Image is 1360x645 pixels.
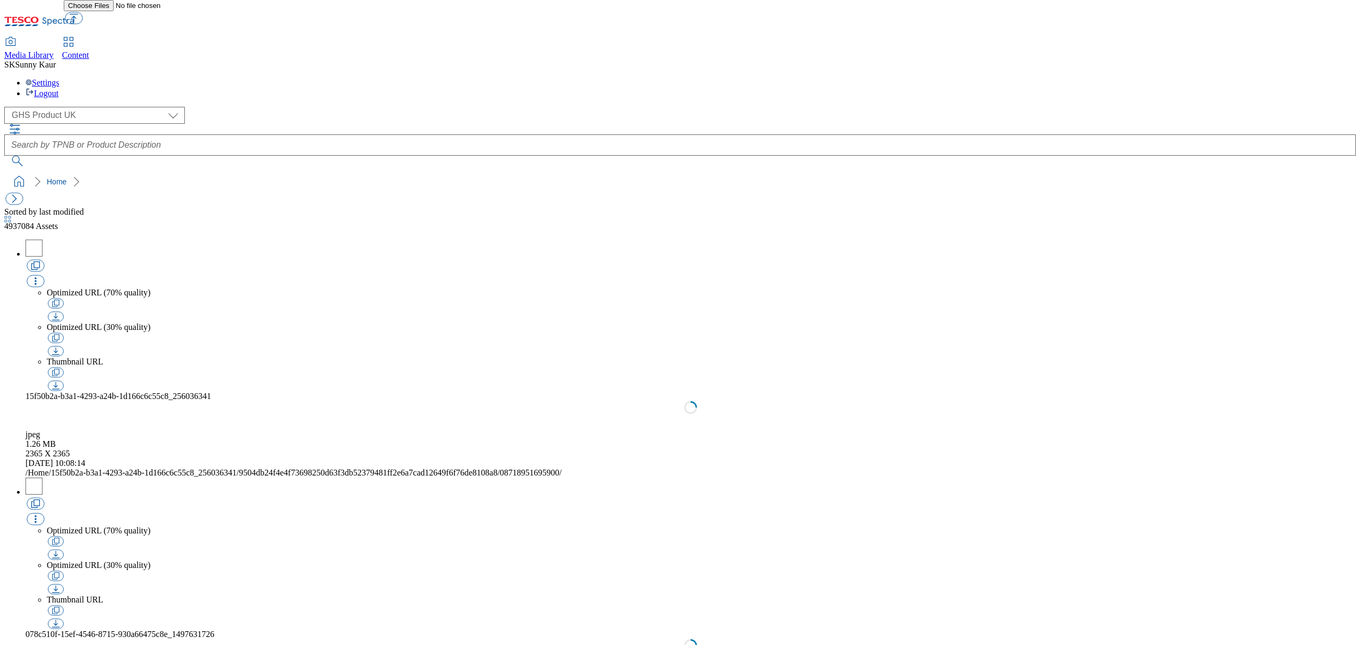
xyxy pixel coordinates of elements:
a: Home [47,177,66,186]
span: Media Library [4,50,54,60]
img: Preview thumbnail [25,420,98,430]
span: Optimized URL (70% quality) [47,288,150,297]
a: Content [62,38,89,60]
input: Search by TPNB or Product Description [4,134,1356,156]
span: SK [4,60,15,69]
span: Assets [4,222,58,231]
span: Resolution [25,449,70,458]
span: Optimized URL (30% quality) [47,561,150,570]
span: Content [62,50,89,60]
a: Logout [25,89,58,98]
div: /15f50b2a-b3a1-4293-a24b-1d166c6c55c8_256036341/9504db24f4e4f73698250d63f3db52379481ff2e6a7cad126... [25,468,1356,478]
span: 078c510f-15ef-4546-8715-930a66475c8e_1497631726 [25,630,214,639]
span: Size [25,439,56,448]
a: home [11,173,28,190]
span: Sorted by last modified [4,207,84,216]
span: Optimized URL (70% quality) [47,526,150,535]
span: Type [25,430,40,439]
span: Thumbnail URL [47,595,103,604]
span: 4937084 [4,222,36,231]
span: 15f50b2a-b3a1-4293-a24b-1d166c6c55c8_256036341 [25,392,211,401]
a: Settings [25,78,59,87]
a: Preview thumbnail [25,401,1356,430]
span: Thumbnail URL [47,357,103,366]
nav: breadcrumb [4,172,1356,192]
a: Media Library [4,38,54,60]
div: Last Modified [25,459,1356,468]
span: Sunny Kaur [15,60,56,69]
span: Optimized URL (30% quality) [47,322,150,332]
